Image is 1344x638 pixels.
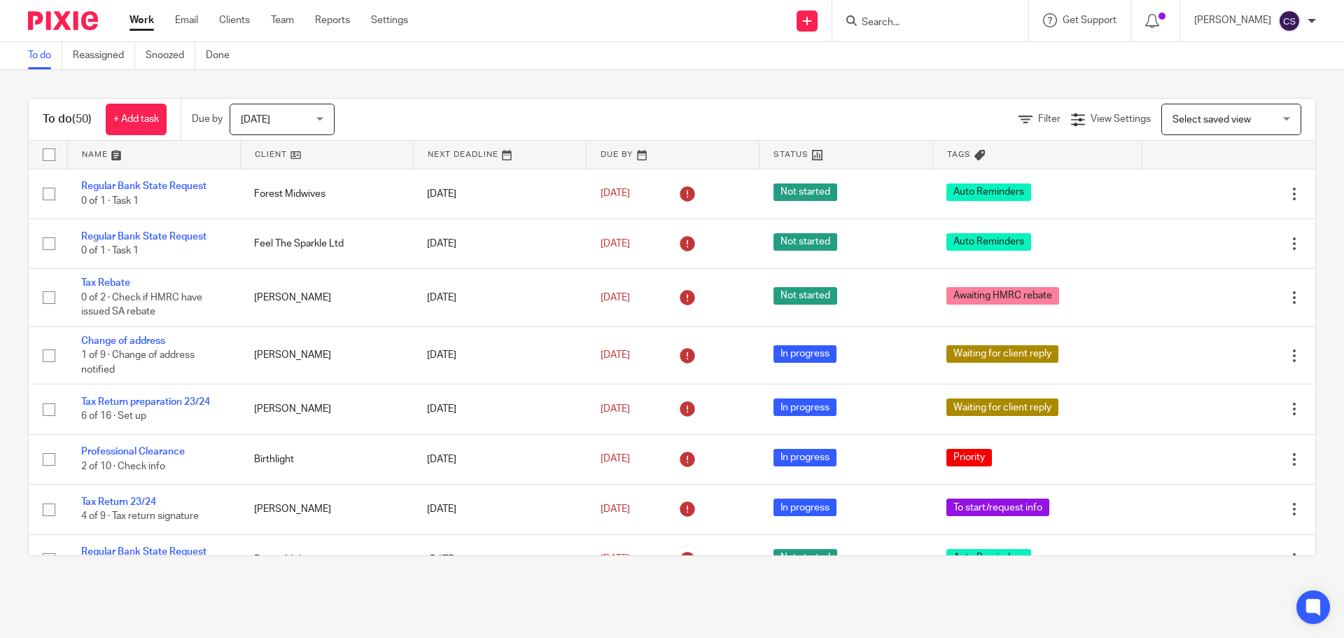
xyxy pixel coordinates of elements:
td: [DATE] [413,384,586,434]
a: Clients [219,13,250,27]
a: To do [28,42,62,69]
a: + Add task [106,104,167,135]
span: [DATE] [241,115,270,125]
a: Professional Clearance [81,447,185,457]
a: Snoozed [146,42,195,69]
span: Not started [773,233,837,251]
span: Waiting for client reply [946,345,1058,363]
span: [DATE] [601,504,630,514]
h1: To do [43,112,92,127]
a: Email [175,13,198,27]
span: To start/request info [946,499,1049,516]
td: [PERSON_NAME] [240,269,413,326]
span: 0 of 1 · Task 1 [81,196,139,206]
td: [PERSON_NAME] [240,326,413,384]
span: In progress [773,398,836,416]
a: Reassigned [73,42,135,69]
td: Feel The Sparkle Ltd [240,219,413,268]
span: In progress [773,449,836,466]
td: Birthlight [240,434,413,484]
span: 0 of 2 · Check if HMRC have issued SA rebate [81,293,202,317]
span: [DATE] [601,555,630,564]
a: Reports [315,13,350,27]
span: Awaiting HMRC rebate [946,287,1059,305]
td: [DATE] [413,434,586,484]
span: [DATE] [601,293,630,303]
a: Tax Return 23/24 [81,497,156,507]
a: Tax Return preparation 23/24 [81,397,210,407]
span: Tags [947,151,971,158]
span: 4 of 9 · Tax return signature [81,511,199,521]
span: Not started [773,183,837,201]
span: Waiting for client reply [946,398,1058,416]
span: Not started [773,549,837,567]
img: svg%3E [1278,10,1301,32]
td: [PERSON_NAME] [240,485,413,534]
td: [DATE] [413,219,586,268]
a: Work [129,13,154,27]
td: [DATE] [413,269,586,326]
span: Select saved view [1172,115,1251,125]
input: Search [860,17,986,29]
span: View Settings [1091,114,1151,124]
a: Done [206,42,240,69]
a: Tax Rebate [81,278,130,288]
img: Pixie [28,11,98,30]
td: Forest Midwives [240,169,413,219]
span: Auto Reminders [946,233,1031,251]
span: [DATE] [601,189,630,199]
span: Priority [946,449,992,466]
td: Forest Midwives [240,534,413,584]
span: Get Support [1063,15,1116,25]
td: [DATE] [413,534,586,584]
a: Regular Bank State Request [81,232,206,242]
span: Filter [1038,114,1060,124]
span: 2 of 10 · Check info [81,462,165,471]
span: Auto Reminders [946,183,1031,201]
span: (50) [72,113,92,125]
span: Auto Reminders [946,549,1031,567]
p: Due by [192,112,223,126]
td: [DATE] [413,485,586,534]
td: [DATE] [413,326,586,384]
a: Regular Bank State Request [81,547,206,557]
td: [PERSON_NAME] [240,384,413,434]
a: Team [271,13,294,27]
span: In progress [773,345,836,363]
p: [PERSON_NAME] [1194,13,1271,27]
span: [DATE] [601,455,630,464]
a: Regular Bank State Request [81,181,206,191]
span: 0 of 1 · Task 1 [81,246,139,256]
span: 1 of 9 · Change of address notified [81,350,195,375]
a: Settings [371,13,408,27]
span: 6 of 16 · Set up [81,412,146,422]
span: [DATE] [601,404,630,414]
td: [DATE] [413,169,586,219]
a: Change of address [81,336,165,346]
span: [DATE] [601,350,630,360]
span: Not started [773,287,837,305]
span: [DATE] [601,239,630,249]
span: In progress [773,499,836,516]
